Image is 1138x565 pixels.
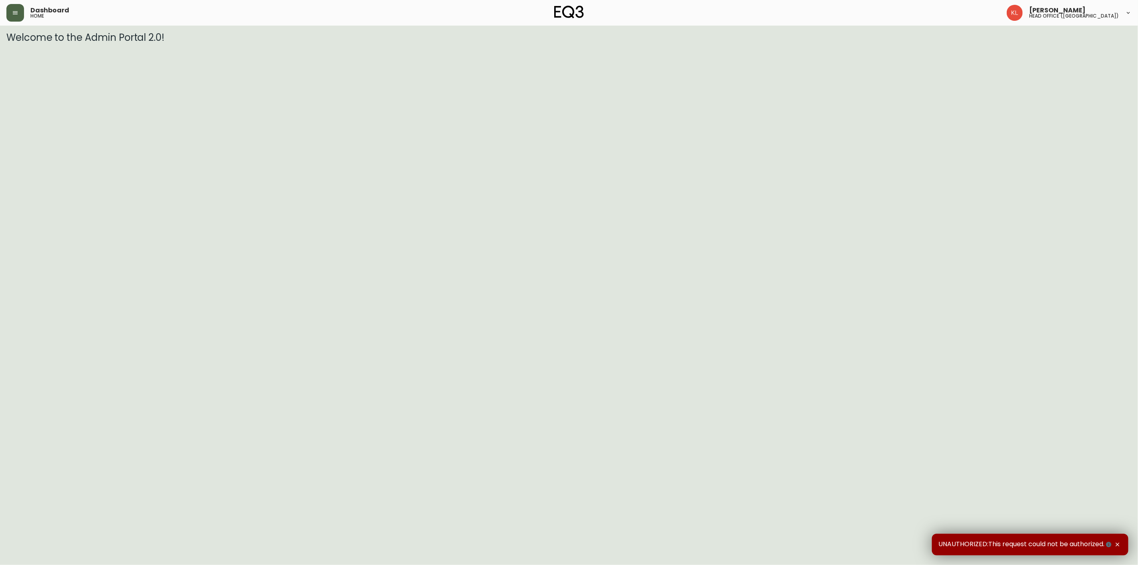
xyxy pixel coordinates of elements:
[6,32,1132,43] h3: Welcome to the Admin Portal 2.0!
[554,6,584,18] img: logo
[938,540,1113,549] span: UNAUTHORIZED:This request could not be authorized.
[1007,5,1023,21] img: 2c0c8aa7421344cf0398c7f872b772b5
[1029,14,1119,18] h5: head office ([GEOGRAPHIC_DATA])
[30,14,44,18] h5: home
[30,7,69,14] span: Dashboard
[1029,7,1086,14] span: [PERSON_NAME]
